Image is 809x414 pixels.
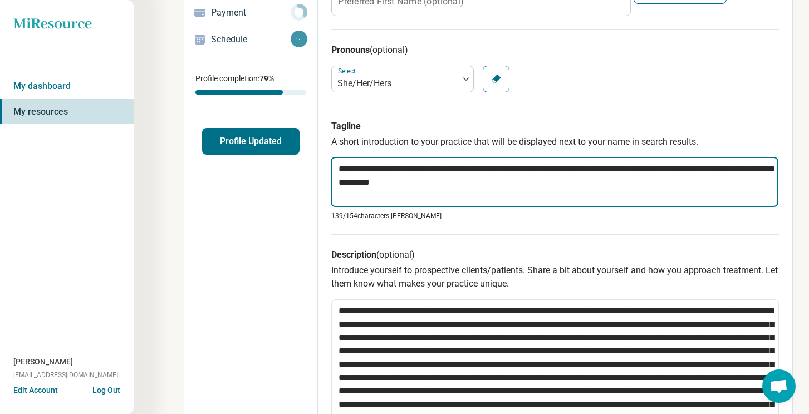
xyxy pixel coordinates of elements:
p: A short introduction to your practice that will be displayed next to your name in search results. [331,135,779,149]
label: Select [338,67,358,75]
p: Introduce yourself to prospective clients/patients. Share a bit about yourself and how you approa... [331,264,779,290]
span: [PERSON_NAME] [13,356,73,368]
span: (optional) [376,249,415,260]
p: 139/ 154 characters [PERSON_NAME] [331,211,779,221]
div: Profile completion: [184,66,317,101]
button: Profile Updated [202,128,300,155]
h3: Pronouns [331,43,779,57]
p: Payment [211,6,291,19]
span: 79 % [259,74,274,83]
h3: Description [331,248,779,262]
span: (optional) [370,45,408,55]
button: Log Out [92,385,120,393]
div: She/Her/Hers [337,77,453,90]
button: Edit Account [13,385,58,396]
a: Open chat [762,369,796,403]
a: Schedule [184,26,317,53]
p: Schedule [211,33,291,46]
div: Profile completion [195,90,306,95]
span: [EMAIL_ADDRESS][DOMAIN_NAME] [13,370,118,380]
h3: Tagline [331,120,779,133]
